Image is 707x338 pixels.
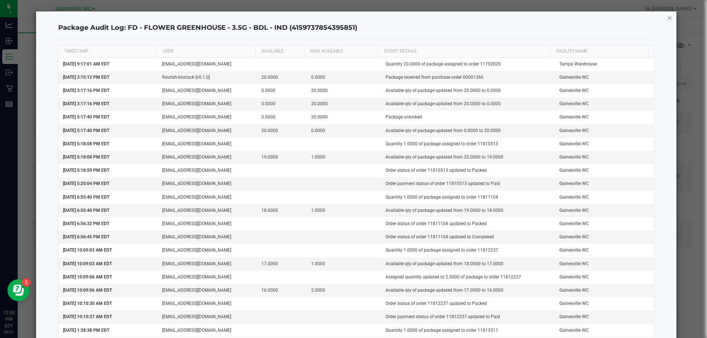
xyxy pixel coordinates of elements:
td: [EMAIL_ADDRESS][DOMAIN_NAME] [158,58,257,71]
td: Gainesville WC [555,111,654,124]
td: [EMAIL_ADDRESS][DOMAIN_NAME] [158,204,257,217]
td: Available qty of package updated from 20.0000 to 0.0000 [381,84,555,97]
span: [DATE] 6:56:45 PM EDT [63,234,109,239]
td: [EMAIL_ADDRESS][DOMAIN_NAME] [158,297,257,310]
span: [DATE] 3:15:12 PM EDT [63,75,109,80]
td: Tampa Warehouse [555,58,654,71]
td: 0.0000 [307,71,381,84]
td: Available qty of package updated from 19.0000 to 18.0000 [381,204,555,217]
td: [EMAIL_ADDRESS][DOMAIN_NAME] [158,111,257,124]
td: [EMAIL_ADDRESS][DOMAIN_NAME] [158,271,257,284]
span: [DATE] 6:56:32 PM EDT [63,221,109,226]
td: [EMAIL_ADDRESS][DOMAIN_NAME] [158,324,257,337]
td: [EMAIL_ADDRESS][DOMAIN_NAME] [158,257,257,271]
td: Order status of order 11810513 updated to Packed [381,164,555,177]
span: [DATE] 6:55:40 PM EDT [63,195,109,200]
th: USER [157,45,255,58]
td: flourish-biotrack [v0.1.0] [158,71,257,84]
td: [EMAIL_ADDRESS][DOMAIN_NAME] [158,310,257,324]
span: [DATE] 3:17:16 PM EDT [63,88,109,93]
td: Package received from purchase order 00001366 [381,71,555,84]
td: Gainesville WC [555,97,654,111]
td: [EMAIL_ADDRESS][DOMAIN_NAME] [158,244,257,257]
td: [EMAIL_ADDRESS][DOMAIN_NAME] [158,97,257,111]
td: Quantity 1.0000 of package assigned to order 11812237 [381,244,555,257]
th: AVAILABLE [255,45,305,58]
td: Gainesville WC [555,164,654,177]
td: Gainesville WC [555,71,654,84]
td: 19.0000 [257,151,307,164]
td: [EMAIL_ADDRESS][DOMAIN_NAME] [158,164,257,177]
td: Available qty of package updated from 20.0000 to 0.0000 [381,97,555,111]
td: 20.0000 [307,84,381,97]
td: 0.0000 [257,97,307,111]
th: EVENT DETAILS [378,45,551,58]
td: Gainesville WC [555,324,654,337]
span: [DATE] 10:09:06 AM EDT [63,288,112,293]
td: [EMAIL_ADDRESS][DOMAIN_NAME] [158,217,257,231]
td: Order status of order 11812237 updated to Packed [381,297,555,310]
span: [DATE] 5:17:40 PM EDT [63,128,109,133]
td: Gainesville WC [555,231,654,244]
td: Available qty of package updated from 17.0000 to 16.0000 [381,284,555,297]
td: 18.0000 [257,204,307,217]
span: [DATE] 5:17:40 PM EDT [63,114,109,120]
span: [DATE] 1:38:38 PM EDT [63,328,109,333]
iframe: Resource center [7,279,29,301]
td: Gainesville WC [555,284,654,297]
td: [EMAIL_ADDRESS][DOMAIN_NAME] [158,138,257,151]
td: 20.0000 [257,71,307,84]
span: [DATE] 9:17:01 AM EDT [63,61,109,67]
th: TIMESTAMP [59,45,157,58]
td: Quantity 1.0000 of package assigned to order 11811104 [381,191,555,204]
span: [DATE] 3:17:16 PM EDT [63,101,109,106]
td: [EMAIL_ADDRESS][DOMAIN_NAME] [158,231,257,244]
td: Gainesville WC [555,310,654,324]
td: Package unlocked [381,111,555,124]
span: [DATE] 10:09:03 AM EDT [63,248,112,253]
td: [EMAIL_ADDRESS][DOMAIN_NAME] [158,151,257,164]
span: [DATE] 5:20:04 PM EDT [63,181,109,186]
td: 1.0000 [307,151,381,164]
td: [EMAIL_ADDRESS][DOMAIN_NAME] [158,284,257,297]
td: 0.0000 [257,84,307,97]
td: 1.0000 [307,257,381,271]
iframe: Resource center unread badge [22,278,31,287]
td: 2.0000 [307,284,381,297]
td: Available qty of package updated from 20.0000 to 19.0000 [381,151,555,164]
span: [DATE] 5:18:08 PM EDT [63,154,109,160]
span: [DATE] 6:55:40 PM EDT [63,208,109,213]
td: 20.0000 [307,111,381,124]
span: [DATE] 5:18:08 PM EDT [63,141,109,146]
td: Gainesville WC [555,138,654,151]
td: [EMAIL_ADDRESS][DOMAIN_NAME] [158,177,257,191]
td: Quantity 20.0000 of package assigned to order 11792029 [381,58,555,71]
td: Gainesville WC [555,151,654,164]
td: Gainesville WC [555,204,654,217]
span: [DATE] 5:18:59 PM EDT [63,168,109,173]
td: 20.0000 [307,97,381,111]
td: 0.0000 [307,124,381,138]
td: Gainesville WC [555,191,654,204]
td: Gainesville WC [555,257,654,271]
td: 20.0000 [257,124,307,138]
td: Gainesville WC [555,271,654,284]
td: Gainesville WC [555,84,654,97]
td: 17.0000 [257,257,307,271]
td: Gainesville WC [555,217,654,231]
th: Facility Name [551,45,649,58]
td: [EMAIL_ADDRESS][DOMAIN_NAME] [158,191,257,204]
td: 0.0000 [257,111,307,124]
td: [EMAIL_ADDRESS][DOMAIN_NAME] [158,124,257,138]
td: Order status of order 11811104 updated to Packed [381,217,555,231]
span: [DATE] 10:09:03 AM EDT [63,261,112,266]
td: 1.0000 [307,204,381,217]
td: Gainesville WC [555,297,654,310]
td: Quantity 1.0000 of package assigned to order 11810513 [381,138,555,151]
td: Order status of order 11811104 updated to Completed [381,231,555,244]
td: Assigned quantity updated to 2.0000 of package to order 11812237 [381,271,555,284]
td: Available qty of package updated from 18.0000 to 17.0000 [381,257,555,271]
td: Order payment status of order 11812237 updated to Paid [381,310,555,324]
td: Gainesville WC [555,177,654,191]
